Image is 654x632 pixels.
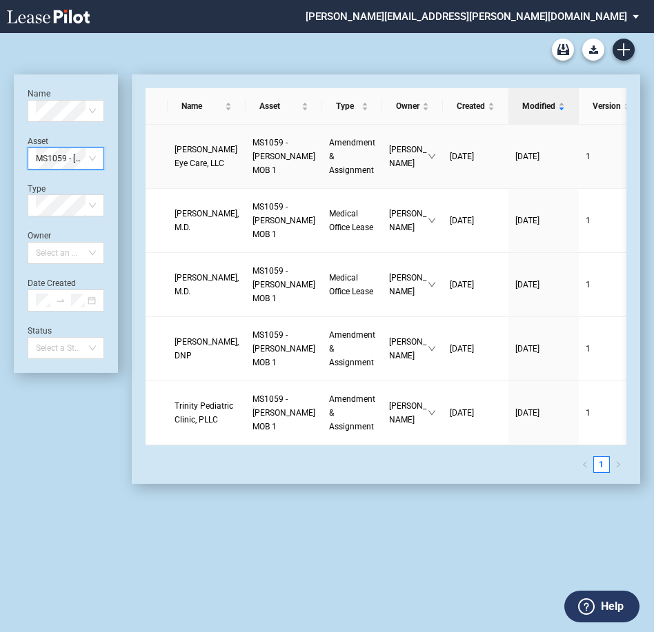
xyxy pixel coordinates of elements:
[515,278,572,292] a: [DATE]
[28,136,48,146] label: Asset
[515,406,572,420] a: [DATE]
[396,99,419,113] span: Owner
[515,408,539,418] span: [DATE]
[329,271,375,298] a: Medical Office Lease
[593,456,610,473] li: 1
[175,273,239,296] span: Rajesh Patel, M.D.
[329,330,375,367] span: Amendment & Assignment
[389,399,428,427] span: [PERSON_NAME]
[252,330,315,367] span: MS1059 - Jackson MOB 1
[175,335,239,363] a: [PERSON_NAME], DNP
[450,342,502,356] a: [DATE]
[56,296,66,305] span: swap-right
[577,456,593,473] li: Previous Page
[175,399,239,427] a: Trinity Pediatric Clinic, PLLC
[252,264,315,305] a: MS1059 - [PERSON_NAME] MOB 1
[428,281,436,289] span: down
[582,461,588,468] span: left
[428,345,436,353] span: down
[252,328,315,369] a: MS1059 - [PERSON_NAME] MOB 1
[579,88,644,125] th: Version
[252,138,315,175] span: MS1059 - Jackson MOB 1
[175,207,239,234] a: [PERSON_NAME], M.D.
[586,150,637,163] a: 1
[450,406,502,420] a: [DATE]
[252,394,315,431] span: MS1059 - Jackson MOB 1
[601,598,624,615] label: Help
[90,155,97,162] span: close-circle
[28,278,76,288] label: Date Created
[175,271,239,298] a: [PERSON_NAME], M.D.
[252,200,315,241] a: MS1059 - [PERSON_NAME] MOB 1
[382,88,443,125] th: Owner
[613,39,635,61] a: Create new document
[56,296,66,305] span: to
[168,88,246,125] th: Name
[586,342,637,356] a: 1
[329,273,373,296] span: Medical Office Lease
[450,214,502,227] a: [DATE]
[450,280,474,289] span: [DATE]
[329,394,375,431] span: Amendment & Assignment
[336,99,359,113] span: Type
[586,280,591,289] span: 1
[564,591,640,622] button: Help
[593,99,621,113] span: Version
[594,457,609,472] a: 1
[515,216,539,225] span: [DATE]
[28,231,51,241] label: Owner
[586,216,591,225] span: 1
[586,344,591,354] span: 1
[175,401,233,425] span: Trinity Pediatric Clinic, PLLC
[428,216,436,225] span: down
[329,392,375,434] a: Amendment & Assignment
[508,88,579,125] th: Modified
[175,143,239,170] a: [PERSON_NAME] Eye Care, LLC
[443,88,508,125] th: Created
[329,138,375,175] span: Amendment & Assignment
[450,152,474,161] span: [DATE]
[522,99,555,113] span: Modified
[578,39,608,61] md-menu: Download Blank Form List
[389,143,428,170] span: [PERSON_NAME]
[329,207,375,234] a: Medical Office Lease
[515,150,572,163] a: [DATE]
[515,344,539,354] span: [DATE]
[610,456,626,473] li: Next Page
[175,337,239,360] span: Alanna Wright, DNP
[252,202,315,239] span: MS1059 - Jackson MOB 1
[586,406,637,420] a: 1
[329,328,375,369] a: Amendment & Assignment
[610,456,626,473] button: right
[322,88,382,125] th: Type
[450,408,474,418] span: [DATE]
[552,39,574,61] a: Archive
[515,280,539,289] span: [DATE]
[36,148,96,169] span: MS1059 - Jackson MOB 1
[582,39,604,61] button: Download Blank Form
[175,145,237,168] span: Odom's Eye Care, LLC
[252,392,315,434] a: MS1059 - [PERSON_NAME] MOB 1
[252,266,315,303] span: MS1059 - Jackson MOB 1
[329,136,375,177] a: Amendment & Assignment
[246,88,322,125] th: Asset
[428,409,436,417] span: down
[586,278,637,292] a: 1
[428,152,436,161] span: down
[586,408,591,418] span: 1
[450,150,502,163] a: [DATE]
[389,271,428,298] span: [PERSON_NAME]
[181,99,222,113] span: Name
[515,342,572,356] a: [DATE]
[577,456,593,473] button: left
[457,99,485,113] span: Created
[615,461,622,468] span: right
[515,152,539,161] span: [DATE]
[450,278,502,292] a: [DATE]
[259,99,299,113] span: Asset
[28,326,52,336] label: Status
[586,214,637,227] a: 1
[28,184,46,194] label: Type
[252,136,315,177] a: MS1059 - [PERSON_NAME] MOB 1
[28,89,50,99] label: Name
